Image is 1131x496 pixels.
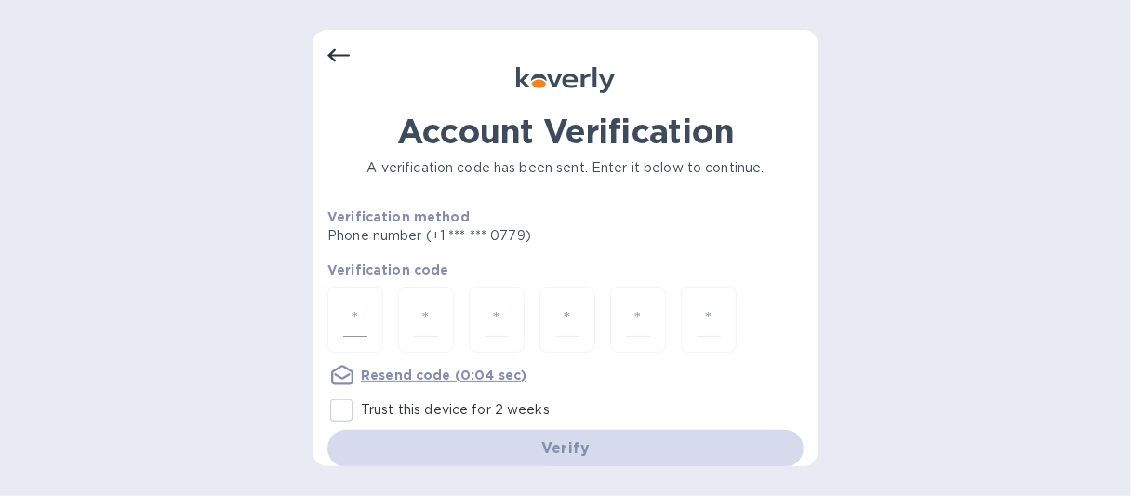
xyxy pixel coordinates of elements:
[327,209,470,224] b: Verification method
[327,226,673,246] p: Phone number (+1 *** *** 0779)
[361,400,550,420] p: Trust this device for 2 weeks
[361,368,526,382] u: Resend code (0:04 sec)
[327,158,804,178] p: A verification code has been sent. Enter it below to continue.
[327,261,804,279] p: Verification code
[327,112,804,151] h1: Account Verification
